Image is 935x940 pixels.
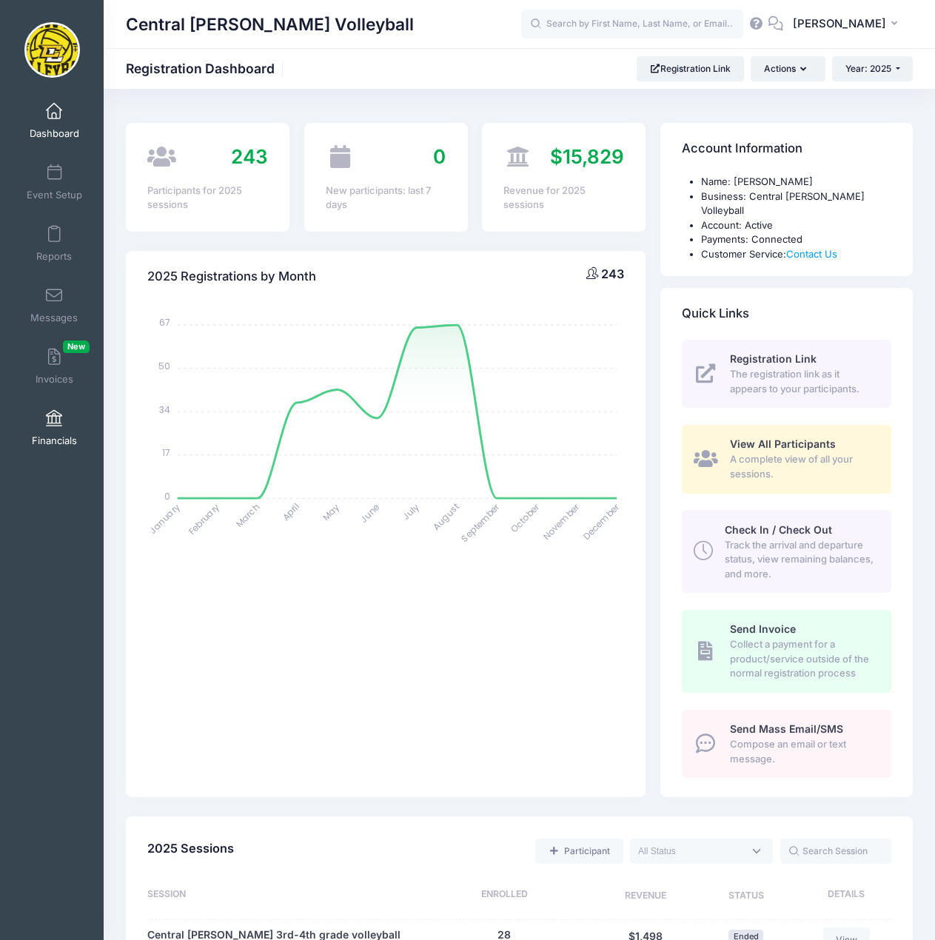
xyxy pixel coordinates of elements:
li: Customer Service: [701,247,891,262]
span: A complete view of all your sessions. [730,452,874,481]
tspan: 0 [164,489,170,502]
button: Year: 2025 [832,56,913,81]
tspan: November [540,500,583,543]
a: Financials [19,402,90,454]
textarea: Search [638,845,743,858]
h4: Quick Links [682,293,749,335]
a: Reports [19,218,90,269]
span: 2025 Sessions [147,841,234,856]
div: Session [147,887,415,905]
a: Contact Us [786,248,837,260]
h1: Registration Dashboard [126,61,287,76]
span: Collect a payment for a product/service outside of the normal registration process [730,637,874,681]
tspan: March [233,500,263,530]
tspan: April [280,500,302,523]
a: Add a new manual registration [535,839,623,864]
span: Send Mass Email/SMS [730,722,843,735]
a: Registration Link The registration link as it appears to your participants. [682,340,891,408]
a: Send Mass Email/SMS Compose an email or text message. [682,710,891,778]
span: [PERSON_NAME] [793,16,886,32]
img: Central Lee Volleyball [24,22,80,78]
span: 0 [433,145,446,168]
span: Reports [36,250,72,263]
tspan: December [580,500,623,543]
div: Revenue for 2025 sessions [503,184,624,212]
tspan: October [508,500,543,535]
h1: Central [PERSON_NAME] Volleyball [126,7,414,41]
input: Search by First Name, Last Name, or Email... [521,10,743,39]
div: Revenue [594,887,698,905]
li: Account: Active [701,218,891,233]
div: Details [794,887,891,905]
li: Business: Central [PERSON_NAME] Volleyball [701,189,891,218]
span: Year: 2025 [845,63,891,74]
tspan: 50 [158,359,170,372]
tspan: January [147,500,183,537]
button: Actions [751,56,825,81]
span: Check In / Check Out [725,523,832,536]
tspan: June [358,500,382,525]
span: Track the arrival and departure status, view remaining balances, and more. [725,538,874,582]
a: Event Setup [19,156,90,208]
button: [PERSON_NAME] [783,7,913,41]
div: Participants for 2025 sessions [147,184,268,212]
span: Event Setup [27,189,82,201]
div: Status [698,887,795,905]
span: The registration link as it appears to your participants. [730,367,874,396]
a: InvoicesNew [19,340,90,392]
span: View All Participants [730,437,836,450]
span: $15,829 [550,145,624,168]
h4: 2025 Registrations by Month [147,255,316,298]
span: Messages [30,312,78,324]
li: Payments: Connected [701,232,891,247]
span: Financials [32,434,77,447]
span: Compose an email or text message. [730,737,874,766]
tspan: 67 [159,316,170,329]
a: Messages [19,279,90,331]
li: Name: [PERSON_NAME] [701,175,891,189]
tspan: May [320,500,342,523]
tspan: February [186,500,222,537]
span: Dashboard [30,127,79,140]
a: Send Invoice Collect a payment for a product/service outside of the normal registration process [682,610,891,693]
tspan: September [459,500,503,544]
span: Send Invoice [730,622,796,635]
tspan: July [401,500,423,523]
span: Registration Link [730,352,817,365]
a: Check In / Check Out Track the arrival and departure status, view remaining balances, and more. [682,510,891,593]
span: 243 [231,145,268,168]
a: View All Participants A complete view of all your sessions. [682,425,891,493]
tspan: 34 [159,403,170,415]
tspan: 17 [162,446,170,459]
div: New participants: last 7 days [326,184,446,212]
div: Enrolled [415,887,594,905]
tspan: August [430,500,462,532]
span: New [63,340,90,353]
a: Registration Link [637,56,744,81]
h4: Account Information [682,128,802,170]
input: Search Session [780,839,891,864]
span: 243 [601,266,624,281]
span: Invoices [36,373,73,386]
a: Dashboard [19,95,90,147]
